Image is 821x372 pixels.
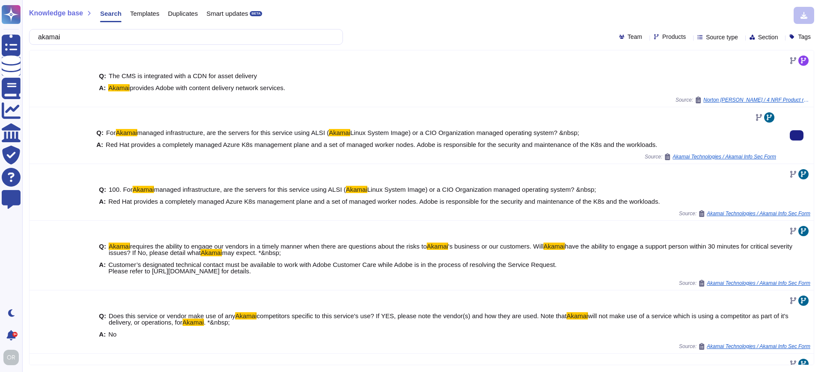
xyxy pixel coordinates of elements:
span: 100. For [109,186,133,193]
span: Akamai Technologies / Akamai Info Sec Form [707,344,810,349]
span: Products [662,34,686,40]
span: may expect. *&nbsp; [222,249,281,256]
mark: Akamai [329,129,350,136]
span: will not make use of a service which is using a competitor as part of it's delivery, or operation... [109,312,789,326]
span: managed infrastructure, are the servers for this service using ALSI ( [154,186,346,193]
span: Knowledge base [29,10,83,17]
mark: Akamai [567,312,588,319]
mark: Akamai [427,243,448,250]
mark: Akamai [235,312,257,319]
b: Q: [99,313,106,325]
span: Smart updates [207,10,248,17]
span: Search [100,10,121,17]
mark: Akamai [543,243,565,250]
span: 's business or our customers. Will [448,243,543,250]
span: Red Hat provides a completely managed Azure K8s management plane and a set of managed worker node... [108,198,660,205]
span: Source: [679,280,810,287]
mark: Akamai [109,243,130,250]
span: requires the ability to engage our vendors in a timely manner when there are questions about the ... [130,243,427,250]
b: A: [99,85,106,91]
span: Norton [PERSON_NAME] / 4 NRF Product requirements v2.0 PLEASE COMPLETE (2) [703,97,810,103]
mark: Akamai [108,84,130,91]
button: user [2,348,25,367]
span: Akamai Technologies / Akamai Info Sec Form [673,154,776,159]
span: have the ability to engage a support person within 30 minutes for critical severity issues? If No... [109,243,792,256]
b: Q: [96,129,103,136]
span: Red Hat provides a completely managed Azure K8s management plane and a set of managed worker node... [106,141,657,148]
span: . *&nbsp; [204,319,230,326]
b: Q: [99,73,106,79]
span: competitors specific to this service's use? If YES, please note the vendor(s) and how they are us... [257,312,567,319]
span: managed infrastructure, are the servers for this service using ALSI ( [137,129,329,136]
span: Akamai Technologies / Akamai Info Sec Form [707,281,810,286]
span: provides Adobe with content delivery network services. [130,84,285,91]
span: Linux System Image) or a CIO Organization managed operating system? &nbsp; [350,129,579,136]
span: Source: [645,153,776,160]
b: A: [99,261,106,274]
span: Source: [676,97,810,103]
span: Duplicates [168,10,198,17]
b: Q: [99,243,106,256]
span: Section [758,34,778,40]
mark: Akamai [183,319,204,326]
div: BETA [250,11,262,16]
span: No [108,331,116,338]
span: Linux System Image) or a CIO Organization managed operating system? &nbsp; [367,186,596,193]
mark: Akamai [133,186,154,193]
input: Search a question or template... [34,29,334,44]
b: A: [99,198,106,205]
span: Source type [706,34,738,40]
span: Source: [679,210,810,217]
span: The CMS is integrated with a CDN for asset delivery [109,72,257,79]
span: Customer’s designated technical contact must be available to work with Adobe Customer Care while ... [108,261,556,275]
div: 9+ [12,332,18,337]
img: user [3,350,19,365]
span: Akamai Technologies / Akamai Info Sec Form [707,211,810,216]
b: A: [96,141,103,148]
b: Q: [99,186,106,193]
mark: Akamai [346,186,367,193]
span: Does this service or vendor make use of any [109,312,235,319]
b: A: [99,331,106,337]
span: Source: [679,343,810,350]
span: Templates [130,10,159,17]
span: For [106,129,116,136]
span: Tags [798,34,811,40]
mark: Akamai [201,249,222,256]
span: Team [628,34,642,40]
mark: Akamai [116,129,137,136]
